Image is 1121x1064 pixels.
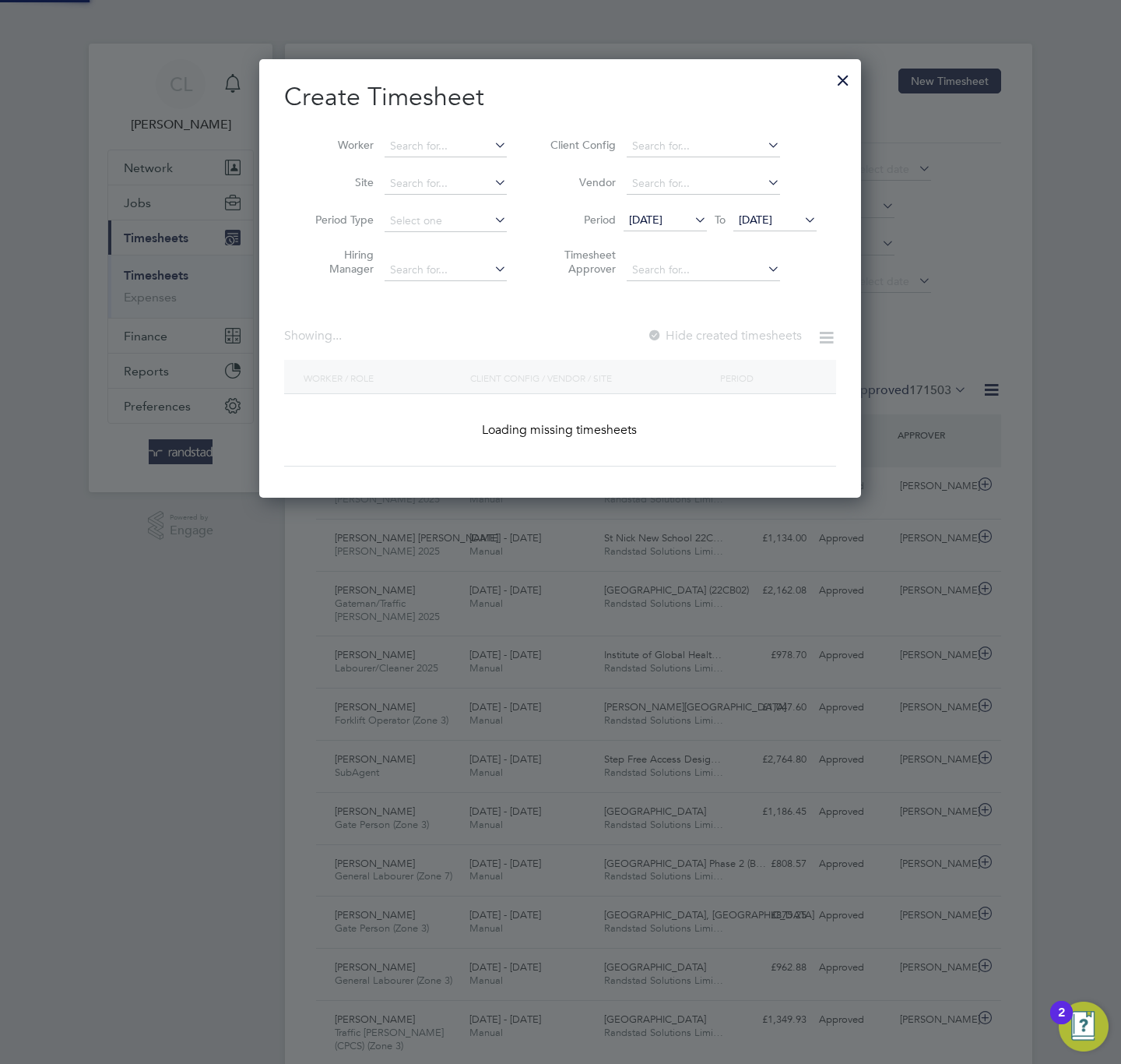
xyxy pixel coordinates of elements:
div: Showing [284,328,345,344]
span: [DATE] [629,213,662,227]
input: Search for... [385,259,507,281]
label: Timesheet Approver [546,248,616,276]
input: Search for... [385,173,507,195]
input: Select one [385,210,507,232]
label: Client Config [546,138,616,152]
label: Period Type [304,213,374,227]
span: ... [332,328,342,344]
span: To [710,210,730,230]
span: [DATE] [739,213,772,227]
div: 2 [1058,1013,1065,1033]
input: Search for... [627,136,780,157]
button: Open Resource Center, 2 new notifications [1059,1002,1109,1052]
label: Hiring Manager [304,248,374,276]
label: Site [304,175,374,189]
label: Period [546,213,616,227]
input: Search for... [385,136,507,157]
input: Search for... [627,259,780,281]
input: Search for... [627,173,780,195]
h2: Create Timesheet [284,81,836,114]
label: Hide created timesheets [647,328,802,344]
label: Worker [304,138,374,152]
label: Vendor [546,175,616,189]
